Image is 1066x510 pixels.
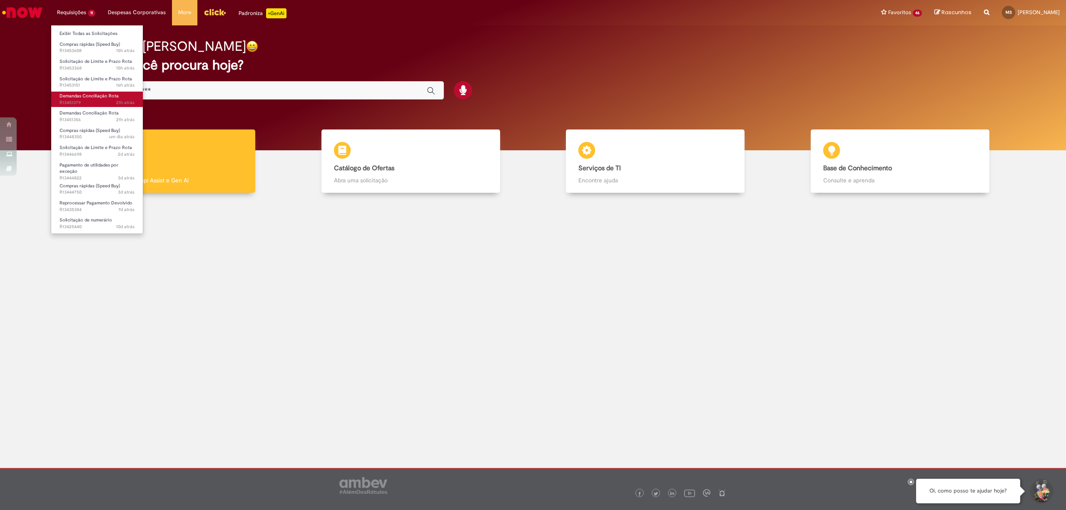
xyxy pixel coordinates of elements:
[916,479,1020,503] div: Oi, como posso te ajudar hoje?
[578,176,732,184] p: Encontre ajuda
[51,199,143,214] a: Aberto R13435384 : Reprocessar Pagamento Devolvido
[60,41,120,47] span: Compras rápidas (Speed Buy)
[51,92,143,107] a: Aberto R13451379 : Demandas Conciliação Rota
[60,93,119,99] span: Demandas Conciliação Rota
[51,40,143,55] a: Aberto R13453608 : Compras rápidas (Speed Buy)
[116,224,134,230] span: 10d atrás
[87,39,246,54] h2: Bom dia, [PERSON_NAME]
[118,206,134,213] span: 7d atrás
[60,189,134,196] span: R13444750
[116,82,134,88] span: 16h atrás
[654,492,658,496] img: logo_footer_twitter.png
[60,47,134,54] span: R13453608
[638,492,642,496] img: logo_footer_facebook.png
[60,206,134,213] span: R13435384
[116,117,134,123] time: 27/08/2025 10:13:01
[60,151,134,158] span: R13446698
[60,82,134,89] span: R13453151
[60,144,132,151] span: Solicitação de Limite e Prazo Rota
[60,200,132,206] span: Reprocessar Pagamento Devolvido
[118,189,134,195] span: 3d atrás
[1006,10,1012,15] span: MS
[116,47,134,54] time: 27/08/2025 16:33:41
[266,8,286,18] p: +GenAi
[51,182,143,197] a: Aberto R13444750 : Compras rápidas (Speed Buy)
[60,217,112,223] span: Solicitação de numerário
[60,65,134,72] span: R13453368
[118,175,134,181] time: 25/08/2025 15:01:24
[334,164,394,172] b: Catálogo de Ofertas
[118,206,134,213] time: 21/08/2025 10:35:31
[51,29,143,38] a: Exibir Todas as Solicitações
[60,127,120,134] span: Compras rápidas (Speed Buy)
[60,183,120,189] span: Compras rápidas (Speed Buy)
[60,58,132,65] span: Solicitação de Limite e Prazo Rota
[533,129,778,193] a: Serviços de TI Encontre ajuda
[116,100,134,106] time: 27/08/2025 10:14:50
[51,109,143,124] a: Aberto R13451356 : Demandas Conciliação Rota
[60,175,134,182] span: R13444822
[60,117,134,123] span: R13451356
[51,25,143,234] ul: Requisições
[1018,9,1060,16] span: [PERSON_NAME]
[913,10,922,17] span: 46
[108,8,166,17] span: Despesas Corporativas
[44,129,289,193] a: Tirar dúvidas Tirar dúvidas com Lupi Assist e Gen Ai
[60,100,134,106] span: R13451379
[57,8,86,17] span: Requisições
[109,134,134,140] time: 26/08/2025 13:33:41
[339,477,387,494] img: logo_footer_ambev_rotulo_gray.png
[718,489,726,497] img: logo_footer_naosei.png
[60,224,134,230] span: R13425440
[116,224,134,230] time: 18/08/2025 15:29:05
[60,162,118,175] span: Pagamento de utilidades por exceção
[118,151,134,157] span: 2d atrás
[204,6,226,18] img: click_logo_yellow_360x200.png
[334,176,488,184] p: Abra uma solicitação
[116,82,134,88] time: 27/08/2025 15:27:23
[87,58,979,72] h2: O que você procura hoje?
[778,129,1023,193] a: Base de Conhecimento Consulte e aprenda
[888,8,911,17] span: Favoritos
[246,40,258,52] img: happy-face.png
[116,47,134,54] span: 15h atrás
[703,489,710,497] img: logo_footer_workplace.png
[118,175,134,181] span: 3d atrás
[51,143,143,159] a: Aberto R13446698 : Solicitação de Limite e Prazo Rota
[239,8,286,18] div: Padroniza
[116,100,134,106] span: 21h atrás
[823,164,892,172] b: Base de Conhecimento
[178,8,191,17] span: More
[934,9,971,17] a: Rascunhos
[289,129,533,193] a: Catálogo de Ofertas Abra uma solicitação
[1029,479,1054,504] button: Iniciar Conversa de Suporte
[51,57,143,72] a: Aberto R13453368 : Solicitação de Limite e Prazo Rota
[1,4,44,21] img: ServiceNow
[116,65,134,71] time: 27/08/2025 15:57:59
[60,110,119,116] span: Demandas Conciliação Rota
[116,65,134,71] span: 15h atrás
[823,176,977,184] p: Consulte e aprenda
[51,126,143,142] a: Aberto R13448350 : Compras rápidas (Speed Buy)
[118,189,134,195] time: 25/08/2025 14:50:53
[51,161,143,179] a: Aberto R13444822 : Pagamento de utilidades por exceção
[670,491,674,496] img: logo_footer_linkedin.png
[60,134,134,140] span: R13448350
[88,10,95,17] span: 11
[116,117,134,123] span: 21h atrás
[51,75,143,90] a: Aberto R13453151 : Solicitação de Limite e Prazo Rota
[941,8,971,16] span: Rascunhos
[51,216,143,231] a: Aberto R13425440 : Solicitação de numerário
[578,164,621,172] b: Serviços de TI
[118,151,134,157] time: 26/08/2025 08:35:42
[684,488,695,498] img: logo_footer_youtube.png
[60,76,132,82] span: Solicitação de Limite e Prazo Rota
[109,134,134,140] span: um dia atrás
[89,176,243,184] p: Tirar dúvidas com Lupi Assist e Gen Ai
